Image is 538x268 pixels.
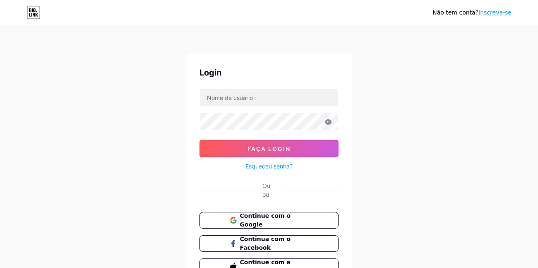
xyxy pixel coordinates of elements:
[432,8,512,17] div: Não tem conta?
[478,9,512,16] a: Inscreva-se
[247,145,291,152] span: Faça login
[199,235,339,252] button: Continua com o Facebook
[200,89,338,106] input: Nome de usuário
[240,212,308,229] span: Continue com o Google
[262,181,276,199] div: Ou ou
[199,212,339,229] button: Continue com o Google
[199,66,339,79] div: Login
[199,140,339,157] button: Faça login
[245,162,293,171] a: Esqueceu senha?
[240,235,308,252] span: Continua com o Facebook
